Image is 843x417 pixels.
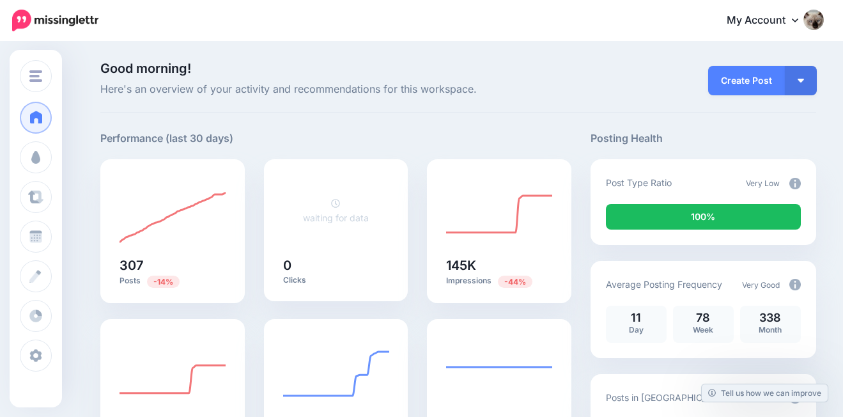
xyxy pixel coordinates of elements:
[714,5,824,36] a: My Account
[283,275,389,285] p: Clicks
[498,276,532,288] span: Previous period: 257K
[679,312,727,324] p: 78
[746,312,794,324] p: 338
[606,390,732,405] p: Posts in [GEOGRAPHIC_DATA]
[29,70,42,82] img: menu.png
[761,393,780,403] span: Good
[446,275,552,287] p: Impressions
[120,275,226,287] p: Posts
[693,325,713,334] span: Week
[612,312,660,324] p: 11
[606,175,672,190] p: Post Type Ratio
[303,198,369,223] a: waiting for data
[702,384,828,402] a: Tell us how we can improve
[100,130,233,146] h5: Performance (last 30 days)
[789,279,801,290] img: info-circle-grey.png
[606,277,722,292] p: Average Posting Frequency
[789,178,801,189] img: info-circle-grey.png
[147,276,180,288] span: Previous period: 358
[100,61,191,76] span: Good morning!
[606,204,801,230] div: 100% of your posts in the last 30 days were manually created (i.e. were not from Drip Campaigns o...
[283,259,389,272] h5: 0
[759,325,782,334] span: Month
[742,280,780,290] span: Very Good
[746,178,780,188] span: Very Low
[708,66,785,95] a: Create Post
[591,130,816,146] h5: Posting Health
[629,325,644,334] span: Day
[100,81,571,98] span: Here's an overview of your activity and recommendations for this workspace.
[446,259,552,272] h5: 145K
[120,259,226,272] h5: 307
[12,10,98,31] img: Missinglettr
[798,79,804,83] img: arrow-down-white.png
